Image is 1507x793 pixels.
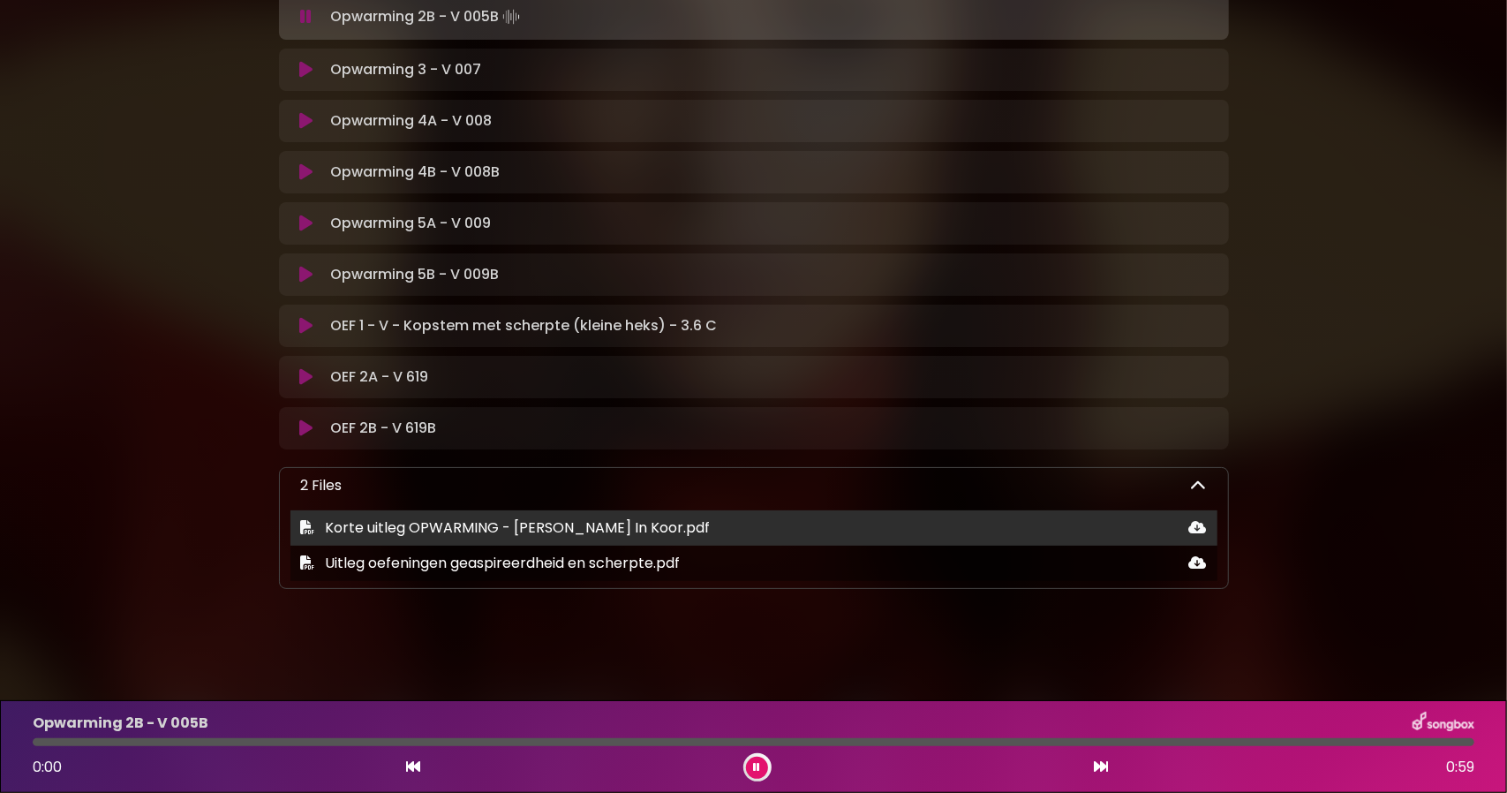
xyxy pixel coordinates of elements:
span: Uitleg oefeningen geaspireerdheid en scherpte.pdf [326,553,681,573]
p: OEF 2A - V 619 [330,366,428,388]
p: Opwarming 5A - V 009 [330,213,491,234]
span: Korte uitleg OPWARMING - [PERSON_NAME] In Koor.pdf [326,517,711,538]
img: waveform4.gif [499,4,524,29]
p: 2 Files [301,475,343,496]
p: OEF 1 - V - Kopstem met scherpte (kleine heks) - 3.6 C [330,315,717,336]
p: Opwarming 4A - V 008 [330,110,492,132]
p: OEF 2B - V 619B [330,418,436,439]
p: Opwarming 3 - V 007 [330,59,481,80]
p: Opwarming 2B - V 005B [330,4,524,29]
p: Opwarming 4B - V 008B [330,162,500,183]
p: Opwarming 5B - V 009B [330,264,499,285]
